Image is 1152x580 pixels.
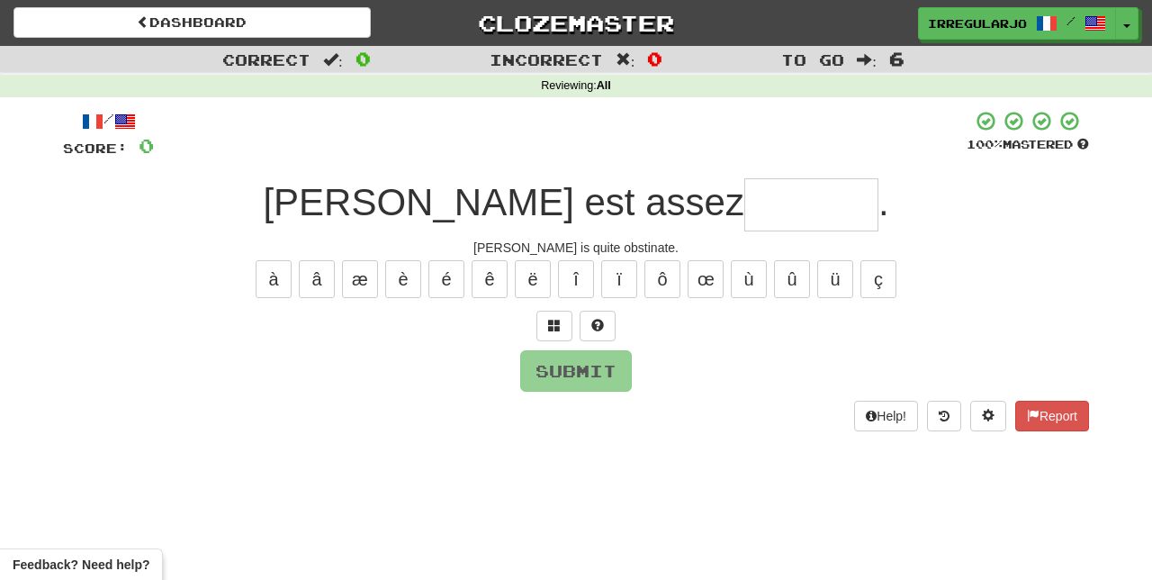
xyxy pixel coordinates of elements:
[256,260,292,298] button: à
[878,181,889,223] span: .
[1015,401,1089,431] button: Report
[928,15,1027,32] span: IrregularJo
[781,50,844,68] span: To go
[520,350,632,392] button: Submit
[731,260,767,298] button: ù
[817,260,853,298] button: ü
[688,260,724,298] button: œ
[515,260,551,298] button: ë
[13,7,371,38] a: Dashboard
[13,556,149,574] span: Open feedback widget
[536,311,572,341] button: Switch sentence to multiple choice alt+p
[967,137,1089,153] div: Mastered
[355,48,371,69] span: 0
[889,48,904,69] span: 6
[647,48,662,69] span: 0
[854,401,918,431] button: Help!
[597,79,611,92] strong: All
[490,50,603,68] span: Incorrect
[139,134,154,157] span: 0
[774,260,810,298] button: û
[323,52,343,68] span: :
[918,7,1116,40] a: IrregularJo /
[580,311,616,341] button: Single letter hint - you only get 1 per sentence and score half the points! alt+h
[644,260,680,298] button: ô
[222,50,310,68] span: Correct
[927,401,961,431] button: Round history (alt+y)
[616,52,635,68] span: :
[299,260,335,298] button: â
[860,260,896,298] button: ç
[342,260,378,298] button: æ
[398,7,755,39] a: Clozemaster
[558,260,594,298] button: î
[385,260,421,298] button: è
[1066,14,1075,27] span: /
[472,260,508,298] button: ê
[63,110,154,132] div: /
[63,239,1089,257] div: [PERSON_NAME] is quite obstinate.
[63,140,128,156] span: Score:
[428,260,464,298] button: é
[263,181,744,223] span: [PERSON_NAME] est assez
[967,137,1003,151] span: 100 %
[857,52,877,68] span: :
[601,260,637,298] button: ï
